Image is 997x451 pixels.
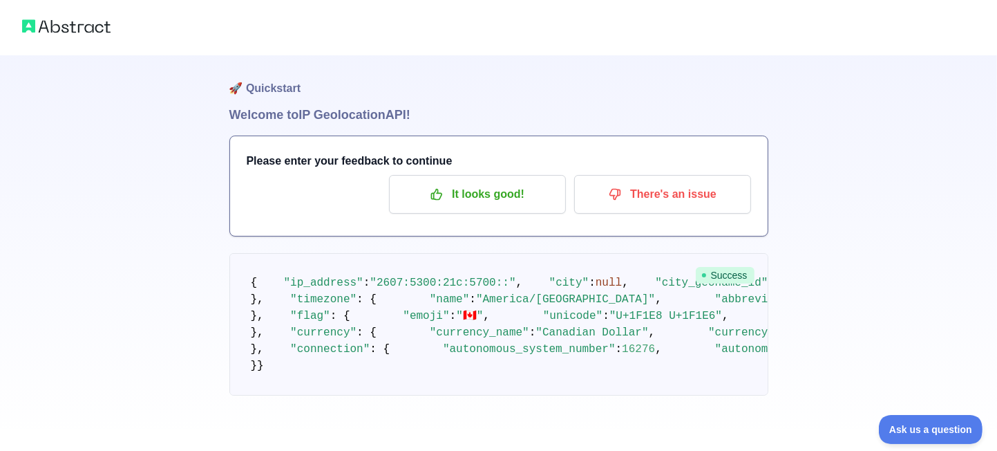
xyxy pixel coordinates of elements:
[543,310,602,322] span: "unicode"
[715,293,808,306] span: "abbreviation"
[622,343,655,356] span: 16276
[708,326,808,339] span: "currency_code"
[616,343,623,356] span: :
[529,326,536,339] span: :
[589,277,596,289] span: :
[357,293,377,306] span: : {
[516,277,523,289] span: ,
[389,175,566,214] button: It looks good!
[290,326,357,339] span: "currency"
[370,277,515,289] span: "2607:5300:21c:5700::"
[357,326,377,339] span: : {
[469,293,476,306] span: :
[483,310,490,322] span: ,
[430,293,470,306] span: "name"
[596,277,622,289] span: null
[715,343,927,356] span: "autonomous_system_organization"
[290,310,330,322] span: "flag"
[430,326,529,339] span: "currency_name"
[290,343,370,356] span: "connection"
[696,267,754,284] span: Success
[609,310,722,322] span: "U+1F1E8 U+1F1E6"
[330,310,350,322] span: : {
[456,310,483,322] span: "🇨🇦"
[722,310,729,322] span: ,
[247,153,751,169] h3: Please enter your feedback to continue
[22,17,111,36] img: Abstract logo
[403,310,449,322] span: "emoji"
[655,293,662,306] span: ,
[655,343,662,356] span: ,
[574,175,751,214] button: There's an issue
[879,415,983,444] iframe: Toggle Customer Support
[622,277,629,289] span: ,
[655,277,768,289] span: "city_geoname_id"
[549,277,589,289] span: "city"
[602,310,609,322] span: :
[585,183,741,206] p: There's an issue
[535,326,648,339] span: "Canadian Dollar"
[290,293,357,306] span: "timezone"
[370,343,390,356] span: : {
[450,310,457,322] span: :
[229,105,768,125] h1: Welcome to IP Geolocation API!
[251,277,258,289] span: {
[363,277,370,289] span: :
[399,183,556,206] p: It looks good!
[443,343,616,356] span: "autonomous_system_number"
[649,326,656,339] span: ,
[284,277,363,289] span: "ip_address"
[229,53,768,105] h1: 🚀 Quickstart
[476,293,655,306] span: "America/[GEOGRAPHIC_DATA]"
